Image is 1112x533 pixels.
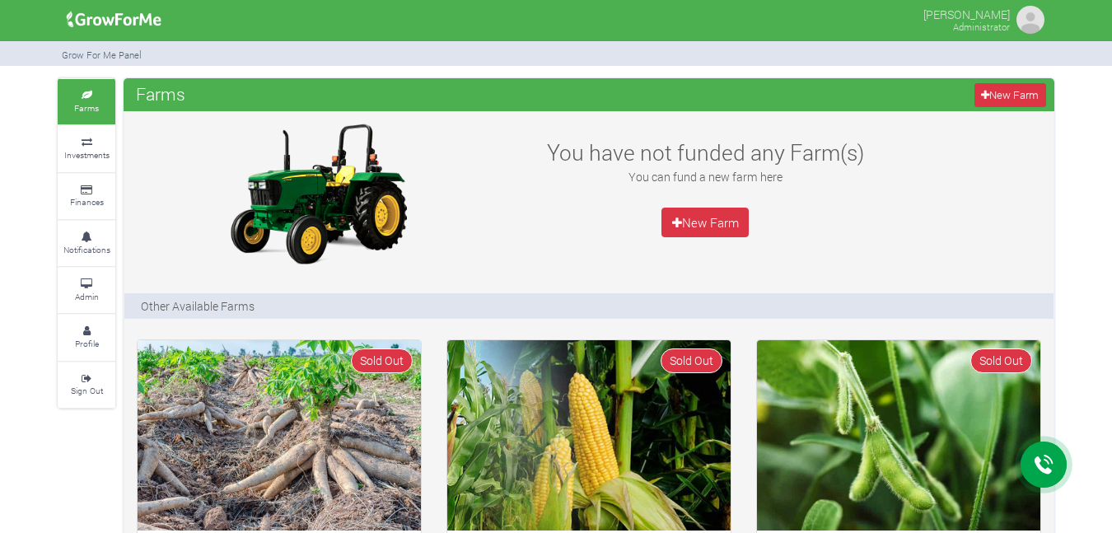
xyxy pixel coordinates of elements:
[215,119,421,268] img: growforme image
[74,102,99,114] small: Farms
[64,149,110,161] small: Investments
[58,362,115,408] a: Sign Out
[138,340,421,531] img: growforme image
[132,77,189,110] span: Farms
[526,168,884,185] p: You can fund a new farm here
[61,3,167,36] img: growforme image
[71,385,103,396] small: Sign Out
[58,126,115,171] a: Investments
[953,21,1010,33] small: Administrator
[70,196,104,208] small: Finances
[970,348,1032,372] span: Sold Out
[58,174,115,219] a: Finances
[351,348,413,372] span: Sold Out
[661,208,749,237] a: New Farm
[526,139,884,166] h3: You have not funded any Farm(s)
[661,348,722,372] span: Sold Out
[58,221,115,266] a: Notifications
[58,315,115,360] a: Profile
[63,244,110,255] small: Notifications
[974,83,1046,107] a: New Farm
[75,338,99,349] small: Profile
[75,291,99,302] small: Admin
[923,3,1010,23] p: [PERSON_NAME]
[62,49,142,61] small: Grow For Me Panel
[141,297,255,315] p: Other Available Farms
[447,340,731,531] img: growforme image
[58,268,115,313] a: Admin
[1014,3,1047,36] img: growforme image
[58,79,115,124] a: Farms
[757,340,1040,531] img: growforme image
